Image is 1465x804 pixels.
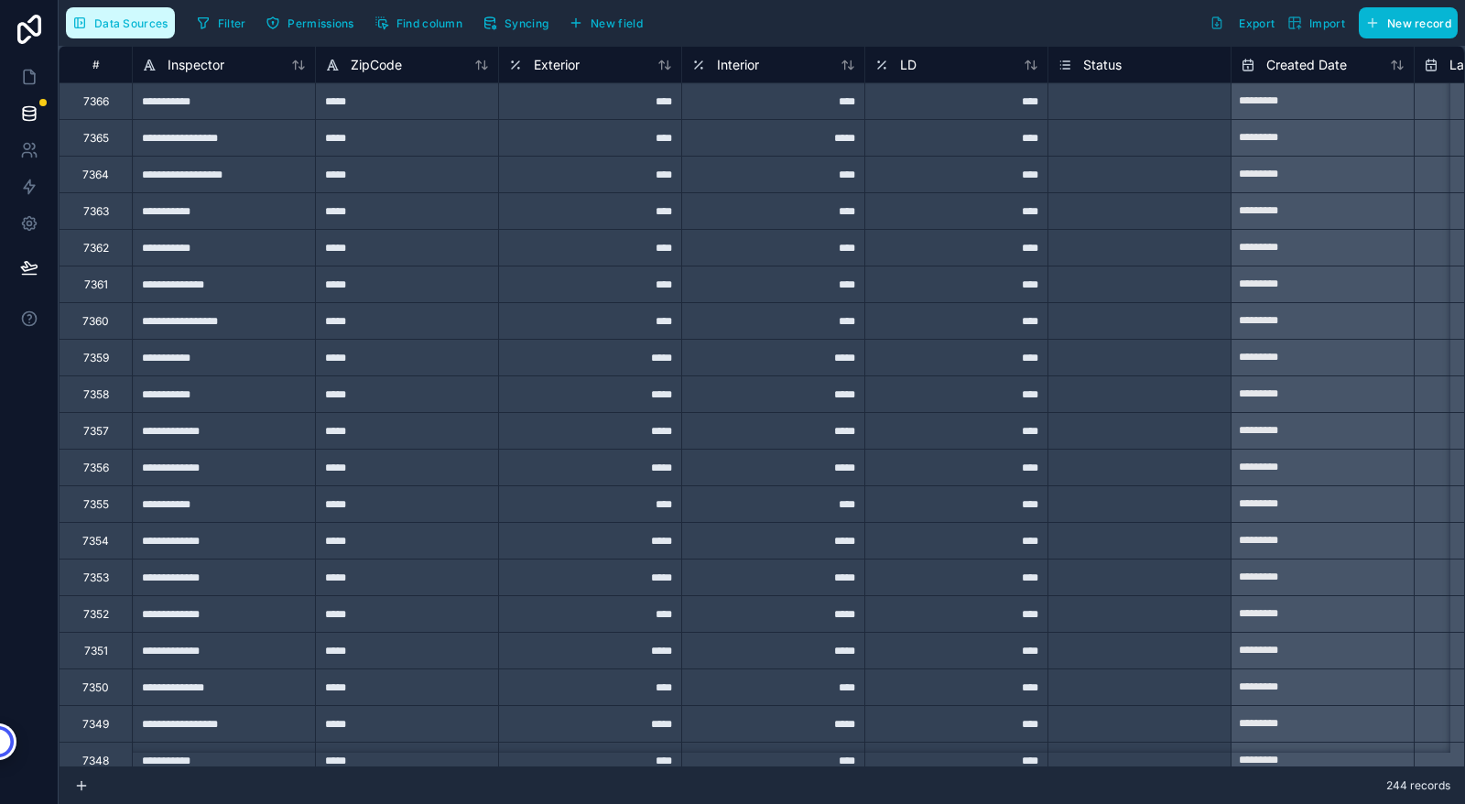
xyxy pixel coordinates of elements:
span: Import [1309,16,1345,30]
div: 7358 [83,387,109,402]
button: Permissions [259,9,360,37]
div: # [73,58,118,71]
div: 7361 [84,277,108,292]
button: New field [562,9,649,37]
div: 7366 [83,94,109,109]
a: New record [1351,7,1458,38]
div: 7355 [83,497,109,512]
span: Inspector [168,56,224,74]
div: 7349 [82,717,109,732]
span: Data Sources [94,16,168,30]
span: 244 records [1386,778,1450,793]
a: Syncing [476,9,562,37]
span: Created Date [1266,56,1347,74]
span: Permissions [288,16,353,30]
span: Export [1239,16,1275,30]
button: Export [1203,7,1281,38]
span: LD [900,56,917,74]
div: 7348 [82,754,109,768]
span: Exterior [534,56,580,74]
span: ZipCode [351,56,402,74]
span: Filter [218,16,246,30]
div: 7352 [83,607,109,622]
div: 7353 [83,570,109,585]
div: 7362 [83,241,109,255]
div: 7354 [82,534,109,549]
span: Syncing [505,16,548,30]
span: New field [591,16,643,30]
div: 7364 [82,168,109,182]
div: 7357 [83,424,109,439]
div: 7359 [83,351,109,365]
a: Permissions [259,9,367,37]
button: Import [1281,7,1351,38]
span: Find column [396,16,462,30]
span: Interior [717,56,759,74]
button: Filter [190,9,253,37]
div: 7350 [82,680,109,695]
div: 7363 [83,204,109,219]
div: 7360 [82,314,109,329]
button: Syncing [476,9,555,37]
button: New record [1359,7,1458,38]
span: Status [1083,56,1122,74]
div: 7365 [83,131,109,146]
button: Find column [368,9,469,37]
span: New record [1387,16,1451,30]
div: 7351 [84,644,108,658]
div: 7356 [83,461,109,475]
button: Data Sources [66,7,175,38]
